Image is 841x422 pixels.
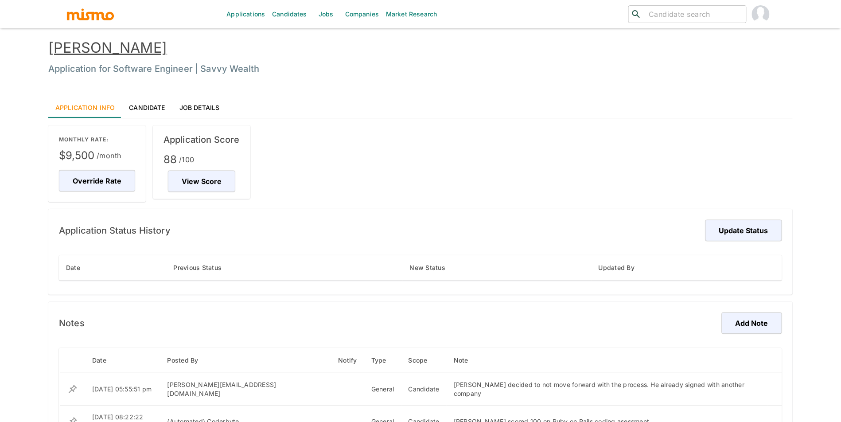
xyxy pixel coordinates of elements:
[85,348,160,373] th: Date
[66,8,115,21] img: logo
[401,373,447,405] td: Candidate
[454,380,761,398] div: [PERSON_NAME] decided to not move forward with the process. He already signed with another company
[164,133,240,147] h6: Application Score
[59,148,135,163] span: $9,500
[179,153,195,166] span: /100
[59,255,782,281] table: enhanced table
[752,5,770,23] img: Maria Lujan Ciommo
[48,62,793,76] h6: Application for Software Engineer | Savvy Wealth
[97,149,121,162] span: /month
[48,97,122,118] a: Application Info
[592,255,782,281] th: Updated By
[447,348,768,373] th: Note
[160,348,331,373] th: Posted By
[705,220,782,241] button: Update Status
[48,39,167,56] a: [PERSON_NAME]
[401,348,447,373] th: Scope
[168,171,235,192] button: View Score
[645,8,743,20] input: Candidate search
[160,373,331,405] td: [PERSON_NAME][EMAIL_ADDRESS][DOMAIN_NAME]
[403,255,592,281] th: New Status
[722,313,782,334] button: Add Note
[59,316,85,330] h6: Notes
[59,223,171,238] h6: Application Status History
[122,97,172,118] a: Candidate
[59,170,135,191] button: Override Rate
[59,255,166,281] th: Date
[364,348,401,373] th: Type
[85,373,160,405] td: [DATE] 05:55:51 pm
[331,348,365,373] th: Notify
[364,373,401,405] td: General
[164,152,240,167] span: 88
[172,97,227,118] a: Job Details
[166,255,402,281] th: Previous Status
[59,136,135,143] p: MONTHLY RATE:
